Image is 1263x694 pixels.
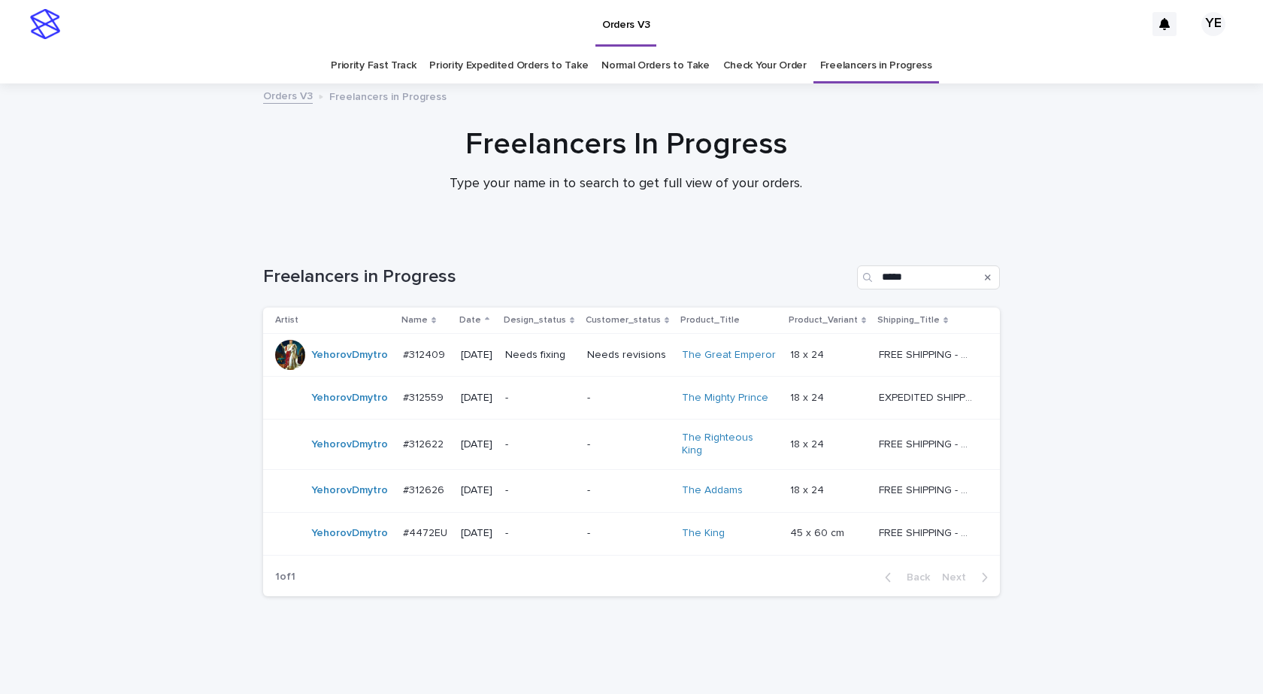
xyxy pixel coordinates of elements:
[311,438,388,451] a: YehorovDmytro
[942,572,975,583] span: Next
[877,312,940,329] p: Shipping_Title
[263,266,851,288] h1: Freelancers in Progress
[275,312,298,329] p: Artist
[403,524,450,540] p: #4472EU
[680,312,740,329] p: Product_Title
[311,484,388,497] a: YehorovDmytro
[331,48,416,83] a: Priority Fast Track
[587,438,670,451] p: -
[326,176,927,192] p: Type your name in to search to get full view of your orders.
[505,438,575,451] p: -
[403,346,448,362] p: #312409
[601,48,710,83] a: Normal Orders to Take
[505,484,575,497] p: -
[790,346,827,362] p: 18 x 24
[263,559,307,596] p: 1 of 1
[873,571,936,584] button: Back
[682,392,768,405] a: The Mighty Prince
[857,265,1000,289] input: Search
[879,389,976,405] p: EXPEDITED SHIPPING - preview in 1 business day; delivery up to 5 business days after your approval.
[263,86,313,104] a: Orders V3
[461,438,493,451] p: [DATE]
[403,389,447,405] p: #312559
[311,392,388,405] a: YehorovDmytro
[879,524,976,540] p: FREE SHIPPING - preview in 1-2 business days, after your approval delivery will take 6-10 busines...
[258,126,995,162] h1: Freelancers In Progress
[504,312,566,329] p: Design_status
[263,512,1000,555] tr: YehorovDmytro #4472EU#4472EU [DATE]--The King 45 x 60 cm45 x 60 cm FREE SHIPPING - preview in 1-2...
[790,389,827,405] p: 18 x 24
[311,349,388,362] a: YehorovDmytro
[263,334,1000,377] tr: YehorovDmytro #312409#312409 [DATE]Needs fixingNeeds revisionsThe Great Emperor 18 x 2418 x 24 FR...
[682,484,743,497] a: The Addams
[1201,12,1225,36] div: YE
[587,527,670,540] p: -
[682,432,776,457] a: The Righteous King
[401,312,428,329] p: Name
[587,349,670,362] p: Needs revisions
[879,435,976,451] p: FREE SHIPPING - preview in 1-2 business days, after your approval delivery will take 5-10 b.d.
[586,312,661,329] p: Customer_status
[879,346,976,362] p: FREE SHIPPING - preview in 1-2 business days, after your approval delivery will take 5-10 b.d.
[461,484,493,497] p: [DATE]
[936,571,1000,584] button: Next
[587,392,670,405] p: -
[263,469,1000,512] tr: YehorovDmytro #312626#312626 [DATE]--The Addams 18 x 2418 x 24 FREE SHIPPING - preview in 1-2 bus...
[879,481,976,497] p: FREE SHIPPING - preview in 1-2 business days, after your approval delivery will take 5-10 b.d.
[461,527,493,540] p: [DATE]
[403,481,447,497] p: #312626
[459,312,481,329] p: Date
[790,524,847,540] p: 45 x 60 cm
[505,392,575,405] p: -
[505,527,575,540] p: -
[403,435,447,451] p: #312622
[790,435,827,451] p: 18 x 24
[587,484,670,497] p: -
[30,9,60,39] img: stacker-logo-s-only.png
[790,481,827,497] p: 18 x 24
[682,527,725,540] a: The King
[461,349,493,362] p: [DATE]
[429,48,588,83] a: Priority Expedited Orders to Take
[311,527,388,540] a: YehorovDmytro
[263,377,1000,420] tr: YehorovDmytro #312559#312559 [DATE]--The Mighty Prince 18 x 2418 x 24 EXPEDITED SHIPPING - previe...
[789,312,858,329] p: Product_Variant
[505,349,575,362] p: Needs fixing
[898,572,930,583] span: Back
[820,48,932,83] a: Freelancers in Progress
[723,48,807,83] a: Check Your Order
[461,392,493,405] p: [DATE]
[263,420,1000,470] tr: YehorovDmytro #312622#312622 [DATE]--The Righteous King 18 x 2418 x 24 FREE SHIPPING - preview in...
[682,349,776,362] a: The Great Emperor
[329,87,447,104] p: Freelancers in Progress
